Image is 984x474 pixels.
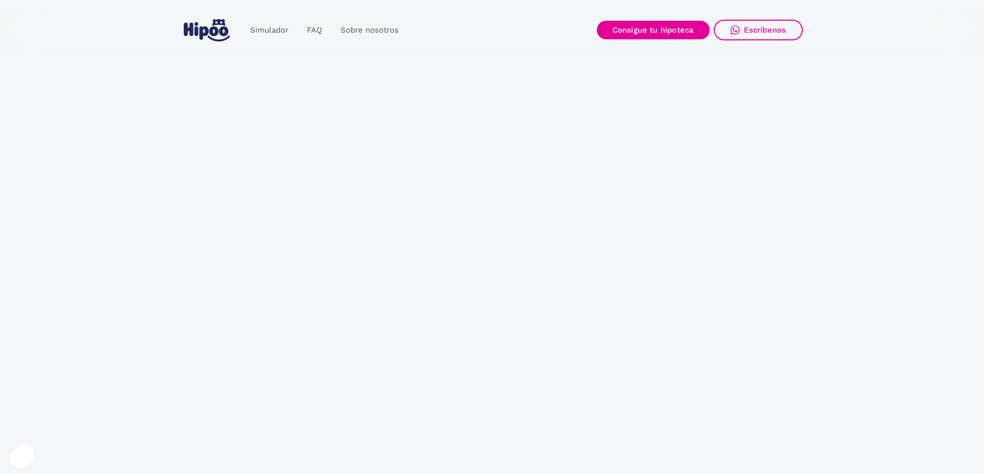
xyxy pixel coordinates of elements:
[597,21,710,39] a: Consigue tu hipoteca
[182,15,232,46] a: home
[241,20,298,40] a: Simulador
[298,20,331,40] a: FAQ
[714,20,803,40] a: Escríbenos
[331,20,408,40] a: Sobre nosotros
[744,25,786,35] div: Escríbenos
